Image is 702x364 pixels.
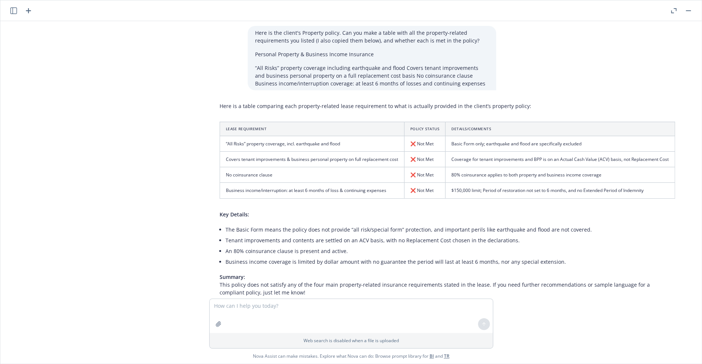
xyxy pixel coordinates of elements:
th: Lease Requirement [220,122,404,136]
td: Basic Form only; earthquake and flood are specifically excluded [445,136,675,152]
li: An 80% coinsurance clause is present and active. [225,246,675,256]
a: BI [430,353,434,359]
th: Details/Comments [445,122,675,136]
span: Summary: [220,273,245,280]
span: Key Details: [220,211,249,218]
td: ❌ Not Met [404,167,445,183]
li: Business income coverage is limited by dollar amount with no guarantee the period will last at le... [225,256,675,267]
p: Web search is disabled when a file is uploaded [214,337,488,344]
td: ❌ Not Met [404,183,445,198]
p: Here is a table comparing each property-related lease requirement to what is actually provided in... [220,102,675,110]
a: TR [444,353,450,359]
p: “All Risks” property coverage including earthquake and flood Covers tenant improvements and busin... [255,64,489,87]
td: Coverage for tenant improvements and BPP is on an Actual Cash Value (ACV) basis, not Replacement ... [445,152,675,167]
p: This policy does not satisfy any of the four main property-related insurance requirements stated ... [220,273,675,296]
th: Policy Status [404,122,445,136]
td: No coinsurance clause [220,167,404,183]
td: Covers tenant improvements & business personal property on full replacement cost [220,152,404,167]
td: “All Risks” property coverage, incl. earthquake and flood [220,136,404,152]
td: ❌ Not Met [404,136,445,152]
li: Tenant improvements and contents are settled on an ACV basis, with no Replacement Cost chosen in ... [225,235,675,246]
p: Here is the client's Property policy. Can you make a table with all the property-related requirem... [255,29,489,44]
td: 80% coinsurance applies to both property and business income coverage [445,167,675,183]
td: Business income/interruption: at least 6 months of loss & continuing expenses [220,183,404,198]
p: Personal Property & Business Income Insurance [255,50,489,58]
li: The Basic Form means the policy does not provide “all risk/special form” protection, and importan... [225,224,675,235]
td: $150,000 limit; Period of restoration not set to 6 months, and no Extended Period of Indemnity [445,183,675,198]
td: ❌ Not Met [404,152,445,167]
span: Nova Assist can make mistakes. Explore what Nova can do: Browse prompt library for and [253,348,450,364]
